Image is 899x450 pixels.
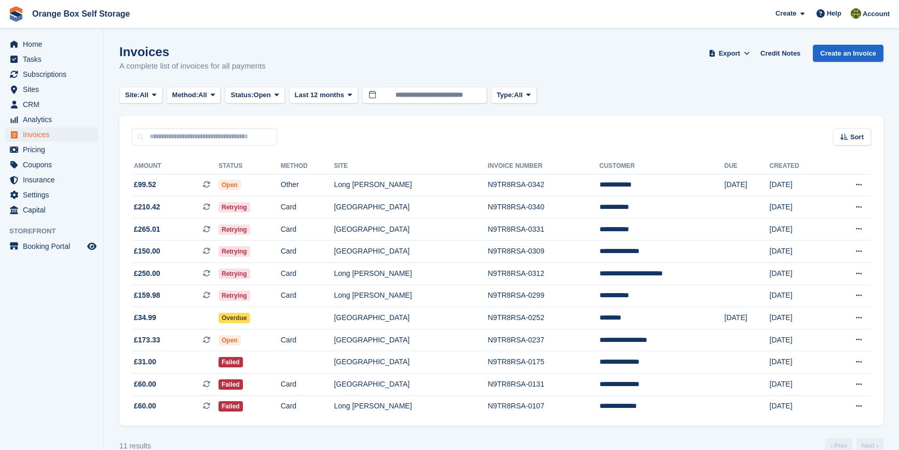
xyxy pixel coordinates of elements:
button: Status: Open [225,87,284,104]
span: £173.33 [134,335,160,346]
span: Open [254,90,271,100]
span: £265.01 [134,224,160,235]
td: [GEOGRAPHIC_DATA] [334,196,487,219]
span: Status: [230,90,253,100]
span: Create [775,8,796,19]
td: [DATE] [770,395,828,417]
span: Insurance [23,173,85,187]
span: Method: [172,90,199,100]
td: N9TR8RSA-0340 [488,196,600,219]
span: Export [719,48,740,59]
span: Failed [219,379,243,390]
td: [GEOGRAPHIC_DATA] [334,374,487,396]
span: Capital [23,203,85,217]
td: Card [281,263,334,285]
a: menu [5,239,98,254]
td: [DATE] [770,263,828,285]
a: Orange Box Self Storage [28,5,134,22]
th: Status [219,158,281,175]
a: menu [5,97,98,112]
span: Retrying [219,202,250,213]
span: Help [827,8,841,19]
td: [DATE] [770,307,828,329]
td: N9TR8RSA-0107 [488,395,600,417]
span: All [514,90,523,100]
a: menu [5,173,98,187]
td: Card [281,196,334,219]
span: £31.00 [134,356,156,367]
td: Card [281,329,334,351]
td: Long [PERSON_NAME] [334,285,487,307]
button: Site: All [119,87,162,104]
th: Customer [600,158,725,175]
span: £60.00 [134,401,156,412]
td: Card [281,374,334,396]
span: Coupons [23,157,85,172]
td: N9TR8RSA-0331 [488,218,600,241]
button: Method: All [167,87,221,104]
td: Card [281,285,334,307]
th: Invoice Number [488,158,600,175]
span: £150.00 [134,246,160,257]
td: [DATE] [770,329,828,351]
span: £210.42 [134,202,160,213]
span: £159.98 [134,290,160,301]
td: N9TR8RSA-0309 [488,241,600,263]
span: Storefront [9,226,103,236]
span: Retrying [219,269,250,279]
span: £250.00 [134,268,160,279]
td: [DATE] [770,351,828,374]
span: Sites [23,82,85,97]
td: Long [PERSON_NAME] [334,263,487,285]
span: CRM [23,97,85,112]
td: [DATE] [770,374,828,396]
button: Export [706,45,752,62]
td: [DATE] [725,307,770,329]
td: [DATE] [770,241,828,263]
td: N9TR8RSA-0175 [488,351,600,374]
span: Pricing [23,142,85,157]
td: [GEOGRAPHIC_DATA] [334,307,487,329]
span: Analytics [23,112,85,127]
a: menu [5,188,98,202]
span: Site: [125,90,140,100]
a: Preview store [86,240,98,253]
a: menu [5,52,98,67]
span: Open [219,335,241,346]
td: [DATE] [770,285,828,307]
span: Open [219,180,241,190]
td: N9TR8RSA-0252 [488,307,600,329]
a: Credit Notes [756,45,805,62]
td: N9TR8RSA-0312 [488,263,600,285]
a: menu [5,203,98,217]
td: [GEOGRAPHIC_DATA] [334,218,487,241]
span: Sort [850,132,864,142]
span: Account [863,9,890,19]
a: menu [5,142,98,157]
td: N9TR8RSA-0299 [488,285,600,307]
span: £34.99 [134,312,156,323]
th: Created [770,158,828,175]
a: menu [5,67,98,82]
img: stora-icon-8386f47178a22dfd0bd8f6a31ec36ba5ce8667c1dd55bd0f319d3a0aa187defe.svg [8,6,24,22]
span: Type: [497,90,514,100]
span: Overdue [219,313,250,323]
td: [DATE] [770,174,828,196]
button: Last 12 months [289,87,358,104]
td: N9TR8RSA-0342 [488,174,600,196]
span: Retrying [219,224,250,235]
span: Failed [219,401,243,412]
td: [GEOGRAPHIC_DATA] [334,241,487,263]
img: SARAH T [851,8,861,19]
a: menu [5,37,98,51]
td: [DATE] [770,218,828,241]
td: [DATE] [770,196,828,219]
a: Create an Invoice [813,45,883,62]
span: Subscriptions [23,67,85,82]
a: menu [5,112,98,127]
td: [DATE] [725,174,770,196]
span: Booking Portal [23,239,85,254]
button: Type: All [491,87,537,104]
td: N9TR8RSA-0131 [488,374,600,396]
td: N9TR8RSA-0237 [488,329,600,351]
